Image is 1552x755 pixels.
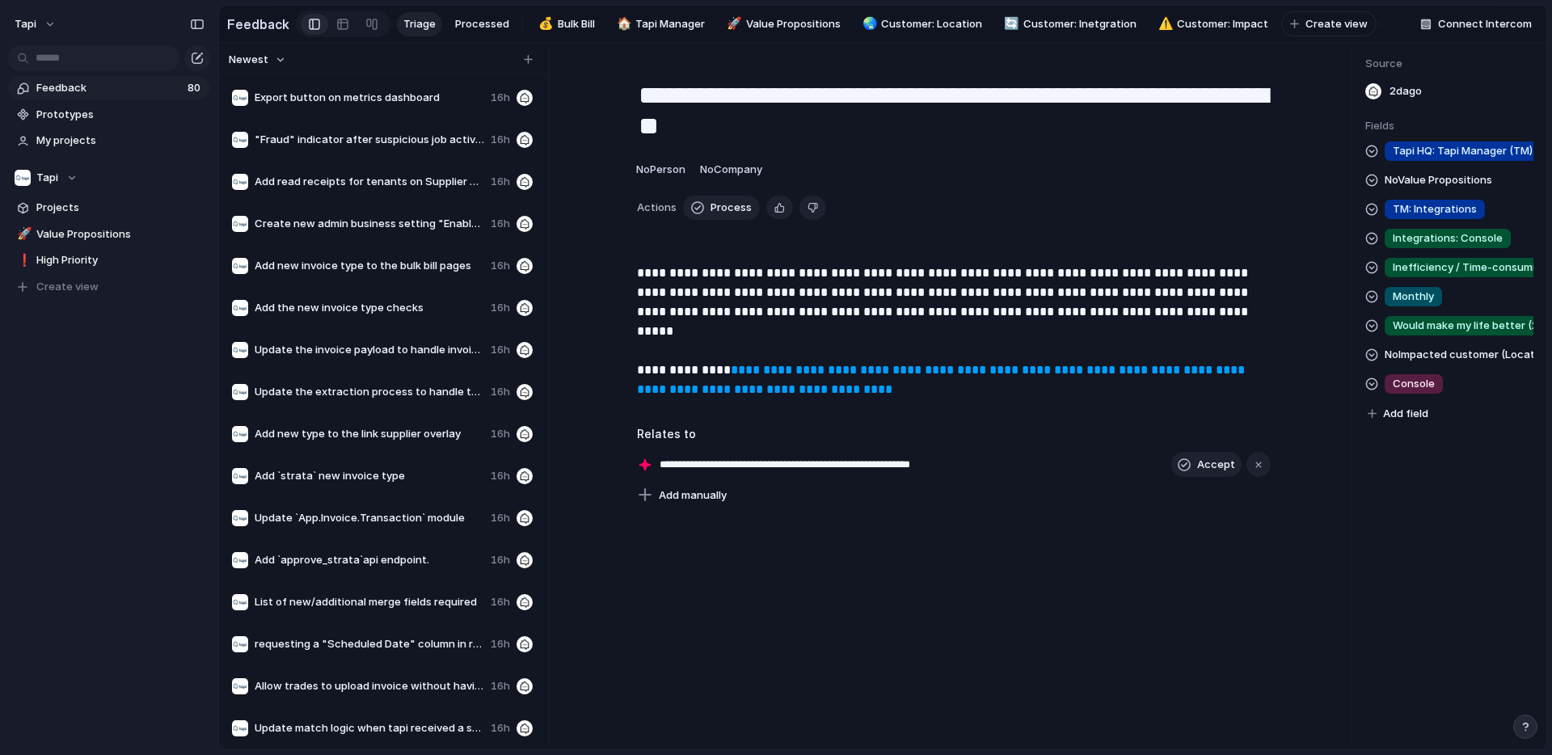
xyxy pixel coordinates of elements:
span: Newest [229,52,268,68]
span: 16h [491,258,510,274]
button: ⚠️ [1156,16,1172,32]
span: Create view [36,279,99,295]
a: ⚠️Customer: Impact [1149,12,1276,36]
a: ❗High Priority [8,248,210,272]
span: Prototypes [36,107,205,123]
span: High Priority [36,252,205,268]
button: Create view [8,275,210,299]
span: Create new admin business setting "Enable strata model" [255,216,484,232]
button: Add manually [631,484,733,507]
span: 16h [491,90,510,106]
button: Create view [1281,11,1377,37]
span: 16h [491,132,510,148]
a: 🔄Customer: Inetgration [995,12,1143,36]
span: Allow trades to upload invoice without having to schedule work order [255,678,484,694]
span: No Person [636,162,685,175]
div: ❗ [17,251,28,270]
span: 16h [491,342,510,358]
span: Customer: Impact [1177,16,1268,32]
span: Tapi Manager [635,16,705,32]
span: No Company [700,162,762,175]
button: Delete [799,196,826,220]
span: 16h [491,174,510,190]
a: 🏠Tapi Manager [608,12,712,36]
button: Newest [226,49,289,70]
button: 🚀 [15,226,31,243]
button: 🚀 [724,16,740,32]
span: Source [1365,56,1533,72]
span: Customer: Location [881,16,982,32]
button: 💰 [536,16,552,32]
span: Add new type to the link supplier overlay [255,426,484,442]
div: 💰 [538,15,550,33]
span: 16h [491,594,510,610]
span: Add the new invoice type checks [255,300,484,316]
button: Tapi [8,166,210,190]
span: TM: Integrations [1393,201,1477,217]
span: Console [1393,376,1435,392]
a: 🚀Value Propositions [8,222,210,247]
button: Process [683,196,760,220]
span: Triage [403,16,436,32]
div: 🌏 [862,15,874,33]
span: Fields [1365,118,1533,134]
a: My projects [8,129,210,153]
div: ⚠️ [1158,15,1170,33]
span: Connect Intercom [1438,16,1532,32]
span: 16h [491,636,510,652]
span: tapi [15,16,36,32]
span: Export button on metrics dashboard [255,90,484,106]
span: 16h [491,300,510,316]
a: Processed [449,12,516,36]
span: Create view [1305,16,1368,32]
span: 2d ago [1390,83,1422,99]
span: Processed [455,16,509,32]
span: Add read receipts for tenants on Supplier POV [255,174,484,190]
span: Update the extraction process to handle the new type [255,384,484,400]
div: 🔄 [1004,15,1015,33]
span: Would make my life better (2) [1393,318,1541,334]
span: Add `approve_strata`api endpoint. [255,552,484,568]
button: Connect Intercom [1414,12,1538,36]
div: 🌏Customer: Location [854,12,989,36]
button: tapi [7,11,65,37]
button: ❗ [15,252,31,268]
span: Feedback [36,80,183,96]
span: Monthly [1393,289,1434,305]
span: 16h [491,552,510,568]
button: 🔄 [1002,16,1018,32]
span: "Fraud" indicator after suspicious job activity [255,132,484,148]
h3: Relates to [637,425,1271,442]
span: Add field [1383,406,1428,422]
span: Accept [1197,457,1235,473]
span: No Value Propositions [1385,171,1492,190]
a: Prototypes [8,103,210,127]
span: Process [711,200,752,216]
span: 16h [491,468,510,484]
a: 💰Bulk Bill [529,12,601,36]
span: List of new/additional merge fields required [255,594,484,610]
span: Bulk Bill [558,16,595,32]
span: Tapi [36,170,58,186]
button: Accept [1171,452,1242,478]
button: 🏠 [614,16,630,32]
span: Value Propositions [746,16,841,32]
span: Customer: Inetgration [1023,16,1137,32]
button: Add field [1365,403,1431,424]
a: Projects [8,196,210,220]
span: Projects [36,200,205,216]
button: NoPerson [632,157,690,183]
span: Update the invoice payload to handle invoice type [255,342,484,358]
a: Triage [397,12,442,36]
a: 🚀Value Propositions [718,12,847,36]
a: Feedback80 [8,76,210,100]
h2: Feedback [227,15,289,34]
div: 🚀 [727,15,738,33]
span: 16h [491,216,510,232]
button: 🌏 [860,16,876,32]
span: 16h [491,510,510,526]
